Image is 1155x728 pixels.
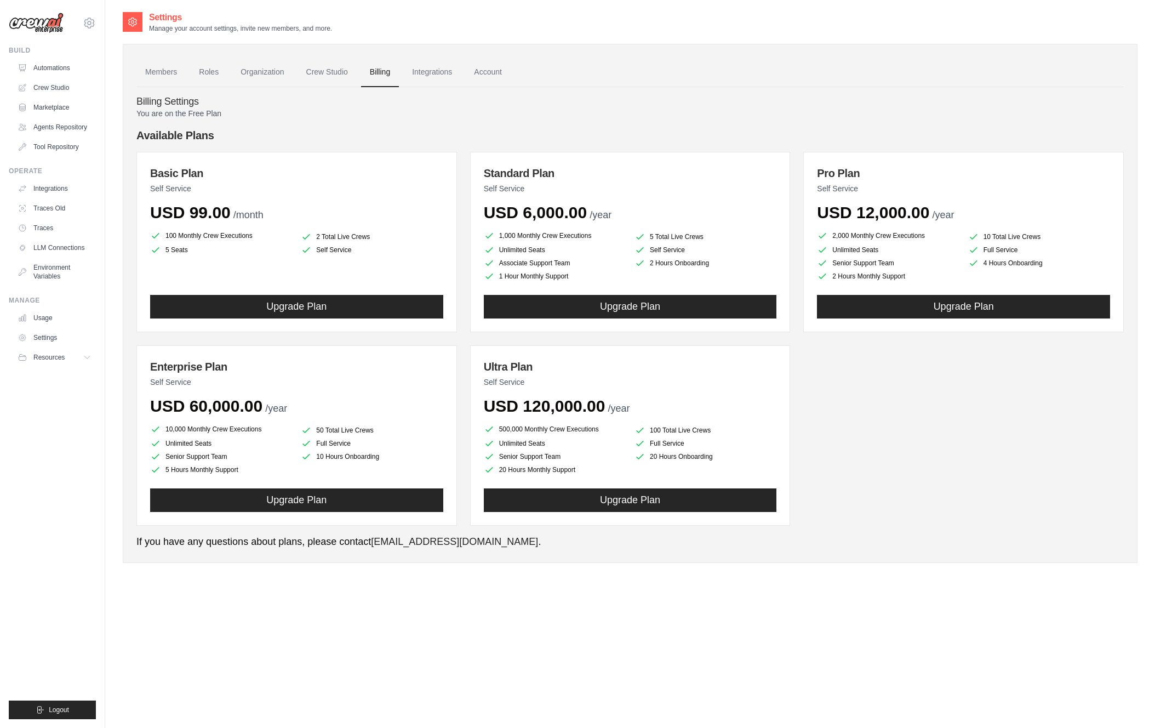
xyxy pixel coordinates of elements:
[190,58,227,87] a: Roles
[13,329,96,346] a: Settings
[817,229,959,242] li: 2,000 Monthly Crew Executions
[968,231,1110,242] li: 10 Total Live Crews
[634,451,776,462] li: 20 Hours Onboarding
[150,183,443,194] p: Self Service
[817,166,1110,181] h3: Pro Plan
[301,451,443,462] li: 10 Hours Onboarding
[149,24,332,33] p: Manage your account settings, invite new members, and more.
[932,209,954,220] span: /year
[13,349,96,366] button: Resources
[136,58,186,87] a: Members
[484,271,626,282] li: 1 Hour Monthly Support
[150,438,292,449] li: Unlimited Seats
[484,295,777,318] button: Upgrade Plan
[9,296,96,305] div: Manage
[13,138,96,156] a: Tool Repository
[13,219,96,237] a: Traces
[465,58,511,87] a: Account
[817,258,959,269] li: Senior Support Team
[13,180,96,197] a: Integrations
[298,58,357,87] a: Crew Studio
[484,397,605,415] span: USD 120,000.00
[484,359,777,374] h3: Ultra Plan
[634,244,776,255] li: Self Service
[150,244,292,255] li: 5 Seats
[150,451,292,462] li: Senior Support Team
[371,536,538,547] a: [EMAIL_ADDRESS][DOMAIN_NAME]
[968,244,1110,255] li: Full Service
[484,377,777,388] p: Self Service
[13,79,96,96] a: Crew Studio
[608,403,630,414] span: /year
[150,488,443,512] button: Upgrade Plan
[403,58,461,87] a: Integrations
[136,108,1124,119] p: You are on the Free Plan
[484,166,777,181] h3: Standard Plan
[301,425,443,436] li: 50 Total Live Crews
[13,118,96,136] a: Agents Repository
[150,359,443,374] h3: Enterprise Plan
[634,231,776,242] li: 5 Total Live Crews
[232,58,293,87] a: Organization
[13,200,96,217] a: Traces Old
[634,258,776,269] li: 2 Hours Onboarding
[150,166,443,181] h3: Basic Plan
[634,438,776,449] li: Full Service
[484,438,626,449] li: Unlimited Seats
[150,464,292,475] li: 5 Hours Monthly Support
[9,13,64,33] img: Logo
[817,203,929,221] span: USD 12,000.00
[484,244,626,255] li: Unlimited Seats
[13,259,96,285] a: Environment Variables
[9,701,96,719] button: Logout
[634,425,776,436] li: 100 Total Live Crews
[136,534,1124,549] p: If you have any questions about plans, please contact .
[13,309,96,327] a: Usage
[817,183,1110,194] p: Self Service
[484,451,626,462] li: Senior Support Team
[817,244,959,255] li: Unlimited Seats
[9,46,96,55] div: Build
[484,258,626,269] li: Associate Support Team
[136,128,1124,143] h4: Available Plans
[13,59,96,77] a: Automations
[484,488,777,512] button: Upgrade Plan
[150,229,292,242] li: 100 Monthly Crew Executions
[9,167,96,175] div: Operate
[150,423,292,436] li: 10,000 Monthly Crew Executions
[301,244,443,255] li: Self Service
[265,403,287,414] span: /year
[149,11,332,24] h2: Settings
[817,295,1110,318] button: Upgrade Plan
[361,58,399,87] a: Billing
[484,203,587,221] span: USD 6,000.00
[49,706,69,714] span: Logout
[13,239,96,257] a: LLM Connections
[590,209,611,220] span: /year
[301,438,443,449] li: Full Service
[233,209,264,220] span: /month
[33,353,65,362] span: Resources
[150,377,443,388] p: Self Service
[301,231,443,242] li: 2 Total Live Crews
[150,203,231,221] span: USD 99.00
[484,229,626,242] li: 1,000 Monthly Crew Executions
[968,258,1110,269] li: 4 Hours Onboarding
[150,397,262,415] span: USD 60,000.00
[817,271,959,282] li: 2 Hours Monthly Support
[484,464,626,475] li: 20 Hours Monthly Support
[13,99,96,116] a: Marketplace
[150,295,443,318] button: Upgrade Plan
[484,423,626,436] li: 500,000 Monthly Crew Executions
[136,96,1124,108] h4: Billing Settings
[484,183,777,194] p: Self Service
